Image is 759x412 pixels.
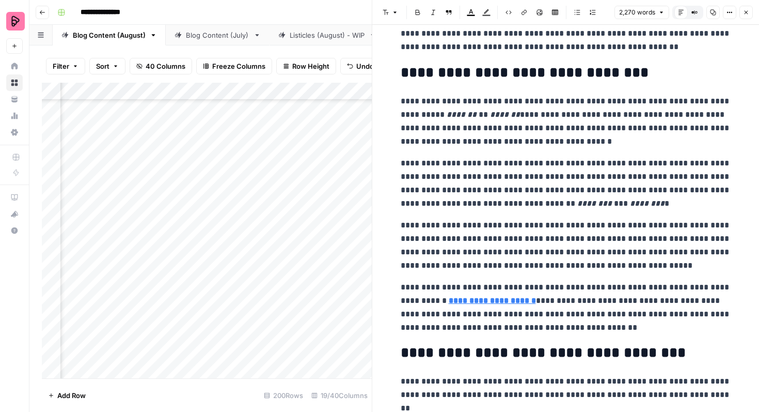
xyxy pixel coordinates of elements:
div: What's new? [7,206,22,222]
a: Browse [6,74,23,91]
button: 2,270 words [614,6,669,19]
div: 200 Rows [260,387,307,404]
span: Undo [356,61,374,71]
a: Blog Content (August) [53,25,166,45]
span: Add Row [57,390,86,401]
button: What's new? [6,206,23,222]
button: Filter [46,58,85,74]
a: Settings [6,124,23,141]
button: Workspace: Preply [6,8,23,34]
button: Row Height [276,58,336,74]
div: 19/40 Columns [307,387,372,404]
button: Add Row [42,387,92,404]
a: Usage [6,108,23,124]
a: Blog Content (July) [166,25,270,45]
a: AirOps Academy [6,189,23,206]
span: Freeze Columns [212,61,265,71]
button: Freeze Columns [196,58,272,74]
div: Listicles (August) - WIP [290,30,365,40]
a: Your Data [6,91,23,108]
div: Blog Content (July) [186,30,249,40]
button: 40 Columns [130,58,192,74]
img: Preply Logo [6,12,25,30]
a: Listicles (August) - WIP [270,25,385,45]
button: Undo [340,58,381,74]
span: Filter [53,61,69,71]
button: Sort [89,58,125,74]
span: 2,270 words [619,8,655,17]
span: Row Height [292,61,329,71]
button: Help + Support [6,222,23,239]
span: Sort [96,61,109,71]
a: Home [6,58,23,74]
div: Blog Content (August) [73,30,146,40]
span: 40 Columns [146,61,185,71]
